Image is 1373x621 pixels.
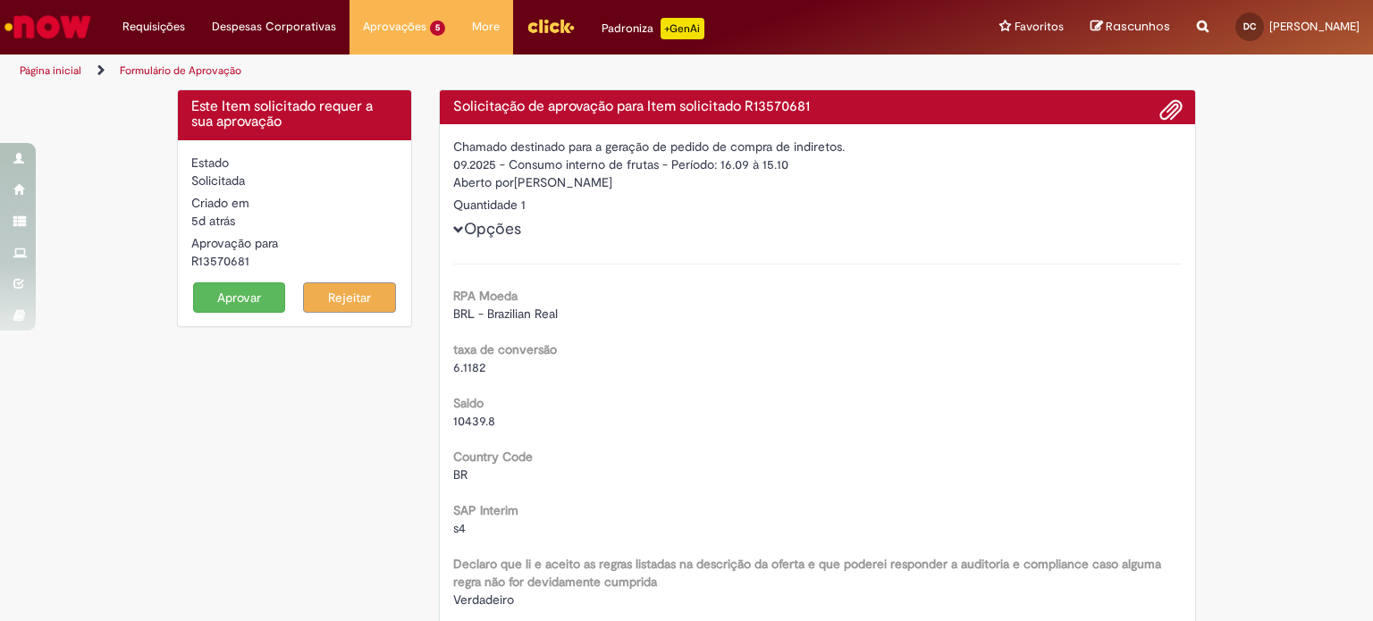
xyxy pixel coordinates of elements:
[453,173,1183,196] div: [PERSON_NAME]
[191,194,249,212] label: Criado em
[120,63,241,78] a: Formulário de Aprovação
[453,173,514,191] label: Aberto por
[1243,21,1256,32] span: DC
[1015,18,1064,36] span: Favoritos
[661,18,704,39] p: +GenAi
[453,466,467,483] span: BR
[453,99,1183,115] h4: Solicitação de aprovação para Item solicitado R13570681
[212,18,336,36] span: Despesas Corporativas
[453,288,518,304] b: RPA Moeda
[430,21,445,36] span: 5
[453,395,484,411] b: Saldo
[453,138,1183,155] div: Chamado destinado para a geração de pedido de compra de indiretos.
[191,172,398,189] div: Solicitada
[303,282,396,313] button: Rejeitar
[193,282,286,313] button: Aprovar
[191,99,398,130] h4: Este Item solicitado requer a sua aprovação
[472,18,500,36] span: More
[191,154,229,172] label: Estado
[453,306,558,322] span: BRL - Brazilian Real
[1091,19,1170,36] a: Rascunhos
[453,556,1161,590] b: Declaro que li e aceito as regras listadas na descrição da oferta e que poderei responder a audit...
[453,196,1183,214] div: Quantidade 1
[191,213,235,229] span: 5d atrás
[363,18,426,36] span: Aprovações
[526,13,575,39] img: click_logo_yellow_360x200.png
[453,449,533,465] b: Country Code
[191,234,278,252] label: Aprovação para
[1269,19,1360,34] span: [PERSON_NAME]
[453,359,485,375] span: 6.1182
[191,213,235,229] time: 26/09/2025 13:51:38
[453,502,518,518] b: SAP Interim
[1106,18,1170,35] span: Rascunhos
[602,18,704,39] div: Padroniza
[453,520,466,536] span: s4
[453,341,557,357] b: taxa de conversão
[191,252,398,270] div: R13570681
[122,18,185,36] span: Requisições
[453,592,514,608] span: Verdadeiro
[191,212,398,230] div: 26/09/2025 13:51:38
[2,9,94,45] img: ServiceNow
[453,155,1183,173] div: 09.2025 - Consumo interno de frutas - Período: 16.09 à 15.10
[20,63,81,78] a: Página inicial
[453,413,495,429] span: 10439.8
[13,55,902,88] ul: Trilhas de página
